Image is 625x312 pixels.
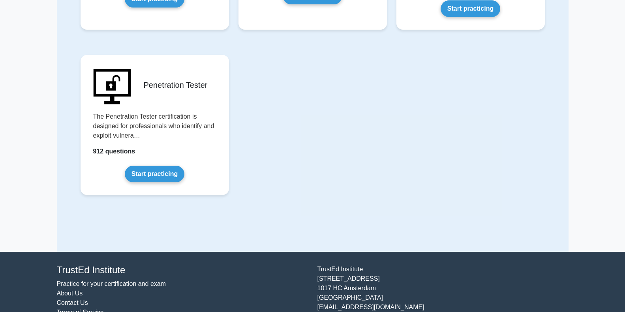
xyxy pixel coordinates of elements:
[441,0,500,17] a: Start practicing
[125,166,184,182] a: Start practicing
[57,265,308,276] h4: TrustEd Institute
[57,290,83,297] a: About Us
[57,299,88,306] a: Contact Us
[57,280,166,287] a: Practice for your certification and exam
